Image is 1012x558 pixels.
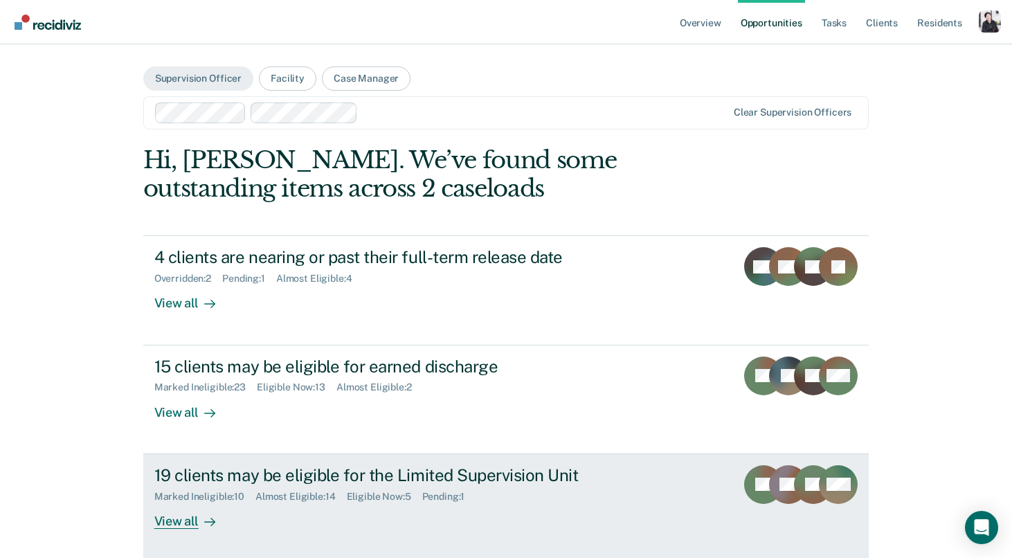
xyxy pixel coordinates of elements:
button: Profile dropdown button [979,10,1001,33]
div: Marked Ineligible : 10 [154,491,255,503]
div: 15 clients may be eligible for earned discharge [154,357,640,377]
button: Case Manager [322,66,410,91]
div: 19 clients may be eligible for the Limited Supervision Unit [154,465,640,485]
a: 15 clients may be eligible for earned dischargeMarked Ineligible:23Eligible Now:13Almost Eligible... [143,345,869,454]
div: Open Intercom Messenger [965,511,998,544]
div: Overridden : 2 [154,273,222,285]
div: Almost Eligible : 4 [276,273,363,285]
div: Eligible Now : 13 [257,381,336,393]
div: Eligible Now : 5 [347,491,422,503]
a: 4 clients are nearing or past their full-term release dateOverridden:2Pending:1Almost Eligible:4V... [143,235,869,345]
div: Pending : 1 [222,273,276,285]
button: Supervision Officer [143,66,253,91]
div: View all [154,502,232,529]
img: Recidiviz [15,15,81,30]
div: View all [154,393,232,420]
div: Hi, [PERSON_NAME]. We’ve found some outstanding items across 2 caseloads [143,146,724,203]
div: Clear supervision officers [734,107,851,118]
div: Almost Eligible : 2 [336,381,423,393]
div: Marked Ineligible : 23 [154,381,257,393]
div: View all [154,285,232,312]
div: Pending : 1 [422,491,476,503]
div: 4 clients are nearing or past their full-term release date [154,247,640,267]
button: Facility [259,66,316,91]
div: Almost Eligible : 14 [255,491,347,503]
